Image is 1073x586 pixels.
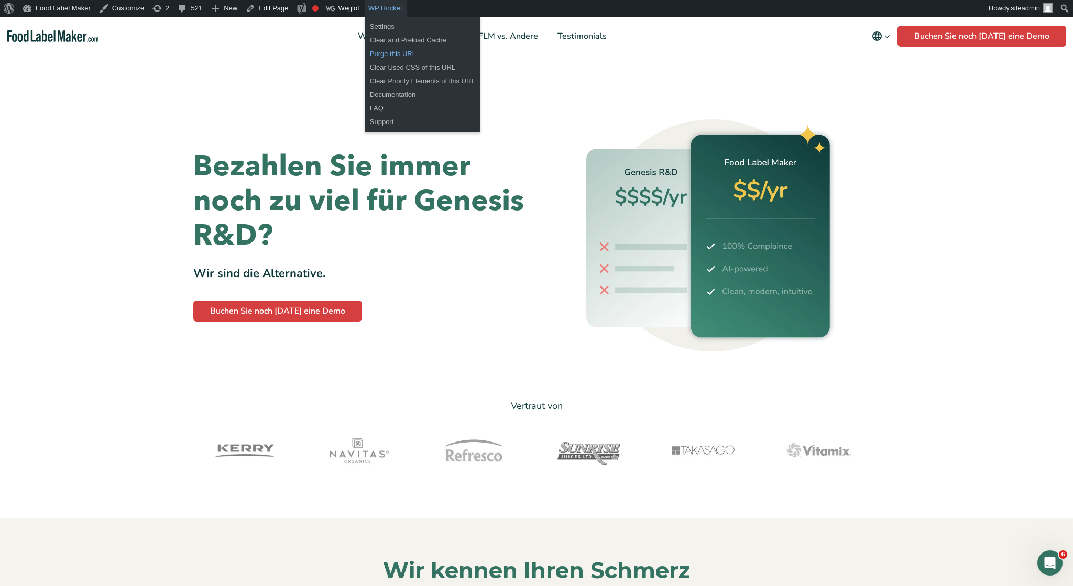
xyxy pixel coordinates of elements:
[365,115,480,129] a: Support
[193,301,362,322] a: Buchen Sie noch [DATE] eine Demo
[469,17,545,56] a: FLM vs. Andere
[1037,550,1063,576] iframe: Intercom live chat
[348,17,466,56] a: Wir kennen Ihren Schmerz
[193,266,325,281] strong: Wir sind die Alternative.
[365,34,480,47] a: Clear and Preload Cache
[193,149,529,253] h1: Bezahlen Sie immer noch zu viel für Genesis R&D?
[365,61,480,74] a: Clear Used CSS of this URL
[312,5,319,12] div: Focus keyphrase not set
[365,102,480,115] a: FAQ
[548,17,614,56] a: Testimonials
[7,30,99,42] a: Food Label Maker homepage
[365,74,480,88] a: Clear Priority Elements of this URL
[897,26,1066,47] a: Buchen Sie noch [DATE] eine Demo
[365,20,480,34] a: Settings
[355,30,460,42] span: Wir kennen Ihren Schmerz
[365,47,480,61] a: Purge this URL
[554,30,608,42] span: Testimonials
[1059,550,1067,559] span: 6
[193,399,880,414] p: Vertraut von
[864,26,897,47] button: Change language
[475,30,539,42] span: FLM vs. Andere
[365,88,480,102] a: Documentation
[1011,4,1040,12] span: siteadmin
[220,556,853,585] h2: Wir kennen Ihren Schmerz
